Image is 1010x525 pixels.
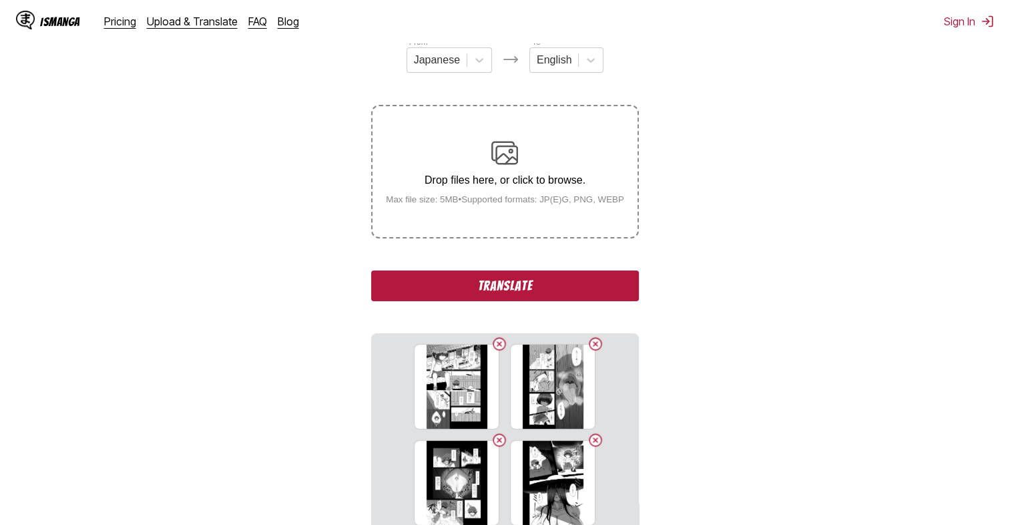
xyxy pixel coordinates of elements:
[981,15,994,28] img: Sign out
[278,15,299,28] a: Blog
[375,194,635,204] small: Max file size: 5MB • Supported formats: JP(E)G, PNG, WEBP
[503,51,519,67] img: Languages icon
[16,11,35,29] img: IsManga Logo
[532,37,541,47] label: To
[371,271,638,301] button: Translate
[40,15,80,28] div: IsManga
[147,15,238,28] a: Upload & Translate
[587,336,603,352] button: Delete image
[944,15,994,28] button: Sign In
[248,15,267,28] a: FAQ
[491,336,507,352] button: Delete image
[409,37,428,47] label: From
[16,11,104,32] a: IsManga LogoIsManga
[104,15,136,28] a: Pricing
[491,432,507,448] button: Delete image
[375,174,635,186] p: Drop files here, or click to browse.
[587,432,603,448] button: Delete image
